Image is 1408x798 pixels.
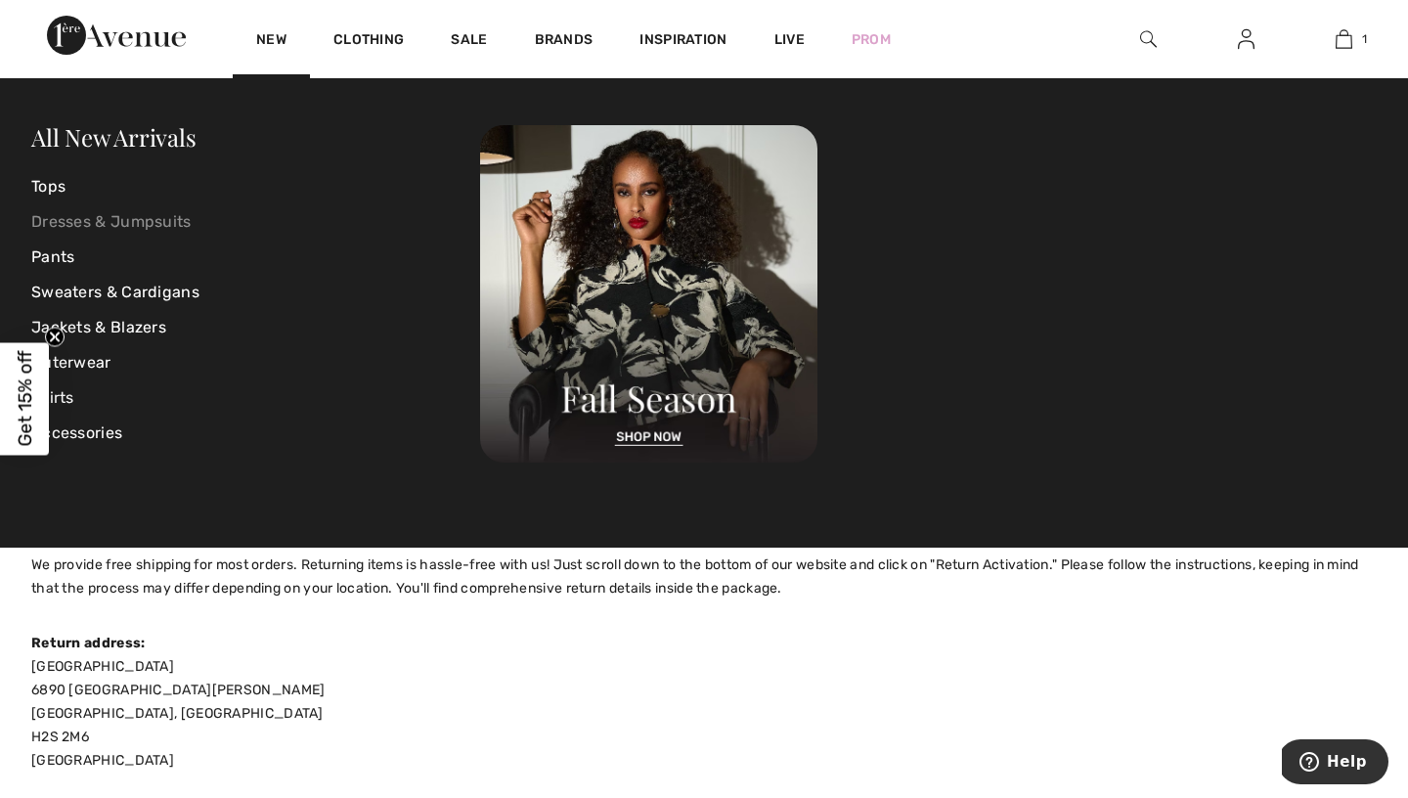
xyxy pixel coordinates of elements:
[1238,27,1254,51] img: My Info
[774,29,805,50] a: Live
[639,31,726,52] span: Inspiration
[31,169,480,204] a: Tops
[333,31,404,52] a: Clothing
[14,351,36,447] span: Get 15% off
[31,310,480,345] a: Jackets & Blazers
[31,121,196,153] a: All New Arrivals
[31,275,480,310] a: Sweaters & Cardigans
[451,31,487,52] a: Sale
[1222,27,1270,52] a: Sign In
[1336,27,1352,51] img: My Bag
[31,380,480,416] a: Skirts
[1140,27,1157,51] img: search the website
[31,556,1359,597] span: We provide free shipping for most orders. Returning items is hassle-free with us! Just scroll dow...
[45,328,65,347] button: Close teaser
[31,658,326,769] span: [GEOGRAPHIC_DATA] 6890 [GEOGRAPHIC_DATA][PERSON_NAME] [GEOGRAPHIC_DATA], [GEOGRAPHIC_DATA] H2S 2M...
[31,204,480,240] a: Dresses & Jumpsuits
[1362,30,1367,48] span: 1
[535,31,594,52] a: Brands
[1282,739,1388,788] iframe: Opens a widget where you can find more information
[1296,27,1391,51] a: 1
[31,345,480,380] a: Outerwear
[480,125,817,463] img: 250821122533_67480da726d80.jpg
[852,29,891,50] a: Prom
[256,31,286,52] a: New
[31,635,146,651] span: Return address:
[47,16,186,55] img: 1ère Avenue
[31,240,480,275] a: Pants
[31,416,480,451] a: Accessories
